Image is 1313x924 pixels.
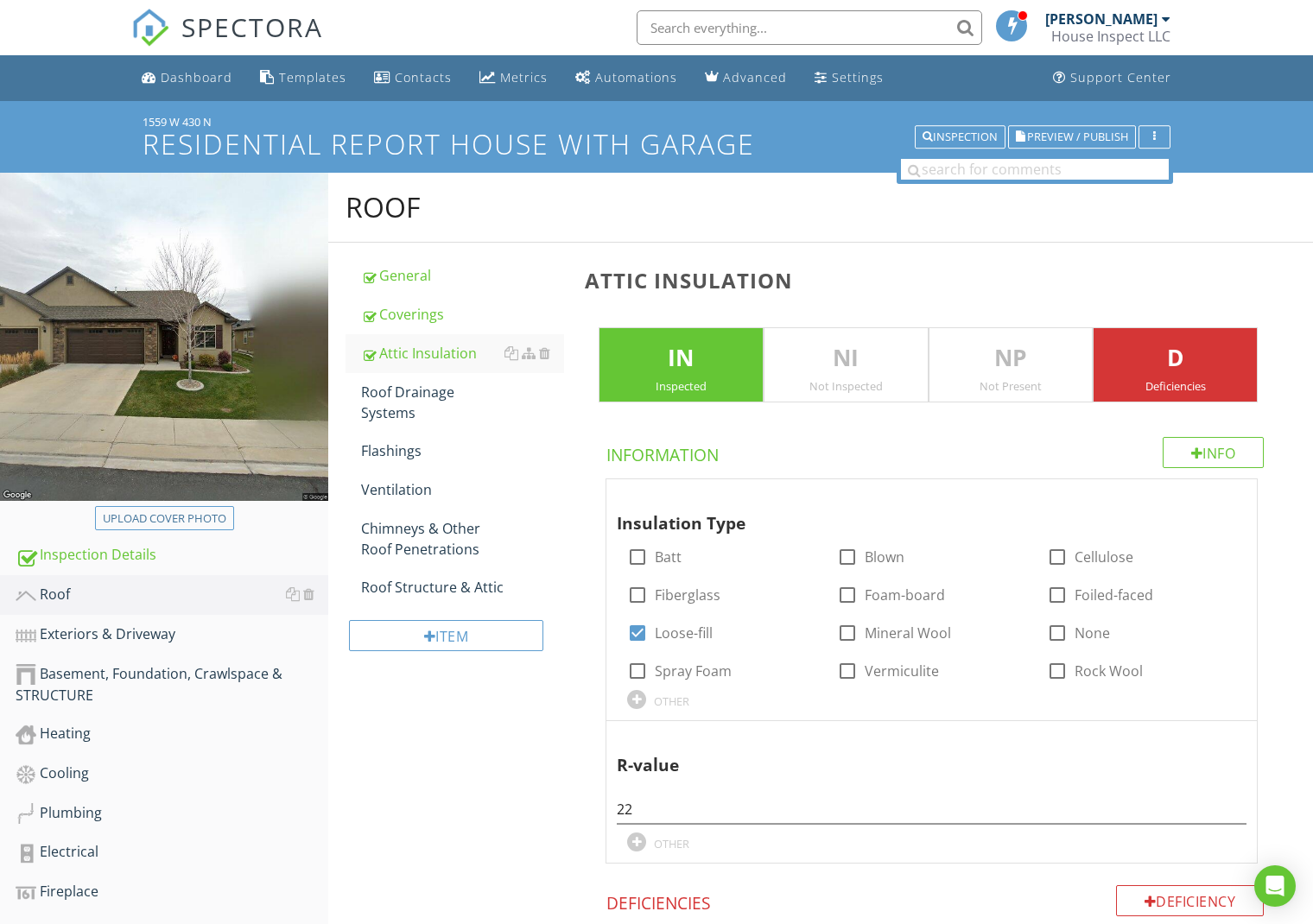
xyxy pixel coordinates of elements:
[606,885,1264,915] h4: Deficiencies
[1254,865,1296,907] div: Open Intercom Messenger
[923,131,998,143] div: Inspection
[1046,62,1178,94] a: Support Center
[1075,586,1153,604] label: Foiled-faced
[131,23,323,60] a: SPECTORA
[1163,437,1265,468] div: Info
[764,341,928,376] p: NI
[865,624,951,642] label: Mineral Wool
[929,341,1093,376] p: NP
[915,128,1005,143] a: Inspection
[143,129,1170,159] h1: Residential Report House With Garage
[361,304,564,325] div: Coverings
[346,190,421,225] div: Roof
[361,518,564,560] div: Chimneys & Other Roof Penetrations
[654,837,689,851] div: OTHER
[16,663,328,706] div: Basement, Foundation, Crawlspace & STRUCTURE
[143,115,1170,129] div: 1559 W 430 N
[915,125,1005,149] button: Inspection
[361,577,564,598] div: Roof Structure & Attic
[361,343,564,364] div: Attic Insulation
[585,269,1285,292] h3: Attic Insulation
[617,486,1215,536] div: Insulation Type
[161,69,232,85] div: Dashboard
[655,662,732,680] label: Spray Foam
[16,623,328,646] div: Exteriors & Driveway
[655,548,682,566] label: Batt
[1075,624,1110,642] label: None
[617,795,1246,824] input: #
[361,479,564,500] div: Ventilation
[808,62,891,94] a: Settings
[361,265,564,286] div: General
[103,510,226,528] div: Upload cover photo
[599,341,763,376] p: IN
[1008,128,1136,143] a: Preview / Publish
[637,10,982,45] input: Search everything...
[1008,125,1136,149] button: Preview / Publish
[367,62,459,94] a: Contacts
[617,728,1215,778] div: R-value
[698,62,794,94] a: Advanced
[599,379,763,393] div: Inspected
[1075,662,1143,680] label: Rock Wool
[95,506,234,530] button: Upload cover photo
[1070,69,1171,85] div: Support Center
[16,723,328,745] div: Heating
[473,62,555,94] a: Metrics
[1116,885,1265,916] div: Deficiency
[1027,131,1128,142] span: Preview / Publish
[500,69,548,85] div: Metrics
[131,9,169,47] img: The Best Home Inspection Software - Spectora
[1051,28,1170,45] div: House Inspect LLC
[901,159,1169,180] input: search for comments
[253,62,353,94] a: Templates
[1094,341,1257,376] p: D
[1094,379,1257,393] div: Deficiencies
[865,662,939,680] label: Vermiculite
[361,382,564,423] div: Roof Drainage Systems
[135,62,239,94] a: Dashboard
[395,69,452,85] div: Contacts
[361,440,564,461] div: Flashings
[595,69,677,85] div: Automations
[16,584,328,606] div: Roof
[16,802,328,825] div: Plumbing
[16,763,328,785] div: Cooling
[16,881,328,903] div: Fireplace
[655,586,720,604] label: Fiberglass
[929,379,1093,393] div: Not Present
[865,586,945,604] label: Foam-board
[1075,548,1133,566] label: Cellulose
[1045,10,1158,28] div: [PERSON_NAME]
[832,69,884,85] div: Settings
[606,437,1264,466] h4: Information
[654,694,689,708] div: OTHER
[181,9,323,45] span: SPECTORA
[349,620,543,651] div: Item
[568,62,684,94] a: Automations (Basic)
[764,379,928,393] div: Not Inspected
[279,69,346,85] div: Templates
[865,548,904,566] label: Blown
[16,544,328,566] div: Inspection Details
[655,624,713,642] label: Loose-fill
[16,841,328,864] div: Electrical
[723,69,787,85] div: Advanced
